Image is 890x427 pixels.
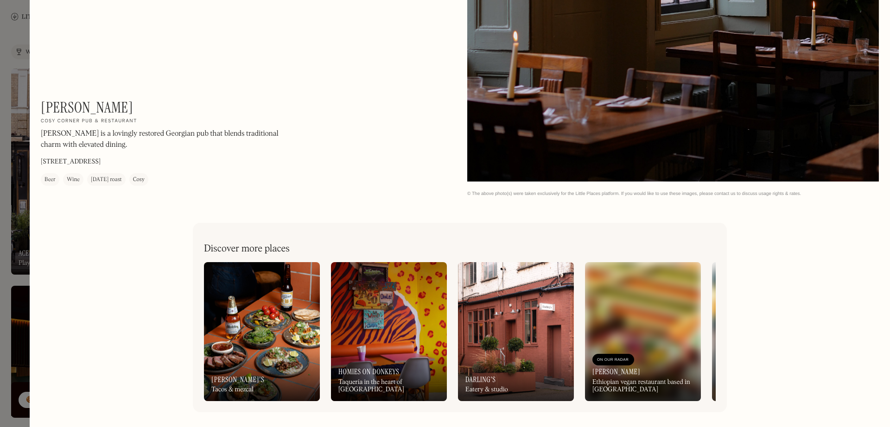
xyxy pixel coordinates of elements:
[331,262,447,401] a: Homies on DonkeysTaquería in the heart of [GEOGRAPHIC_DATA]
[712,262,828,401] a: On Our Radar[PERSON_NAME]Japanese & Italian dining in [GEOGRAPHIC_DATA]
[458,262,574,401] a: Darling'sEatery & studio
[467,191,879,197] div: © The above photo(s) were taken exclusively for the Little Places platform. If you would like to ...
[592,378,693,394] div: Ethiopian vegan restaurant based in [GEOGRAPHIC_DATA]
[204,243,290,255] h2: Discover more places
[41,118,137,125] h2: Cosy corner pub & restaurant
[41,99,133,116] h1: [PERSON_NAME]
[592,367,640,376] h3: [PERSON_NAME]
[41,128,291,151] p: [PERSON_NAME] is a lovingly restored Georgian pub that blends traditional charm with elevated din...
[465,386,508,394] div: Eatery & studio
[585,262,701,401] a: On Our Radar[PERSON_NAME]Ethiopian vegan restaurant based in [GEOGRAPHIC_DATA]
[211,386,254,394] div: Tacos & mezcal
[91,175,122,184] div: [DATE] roast
[133,175,145,184] div: Cosy
[211,375,264,384] h3: [PERSON_NAME]'s
[338,378,439,394] div: Taquería in the heart of [GEOGRAPHIC_DATA]
[338,367,399,376] h3: Homies on Donkeys
[465,375,496,384] h3: Darling's
[204,262,320,401] a: [PERSON_NAME]'sTacos & mezcal
[67,175,80,184] div: Wine
[44,175,56,184] div: Beer
[41,157,101,167] p: [STREET_ADDRESS]
[597,355,629,364] div: On Our Radar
